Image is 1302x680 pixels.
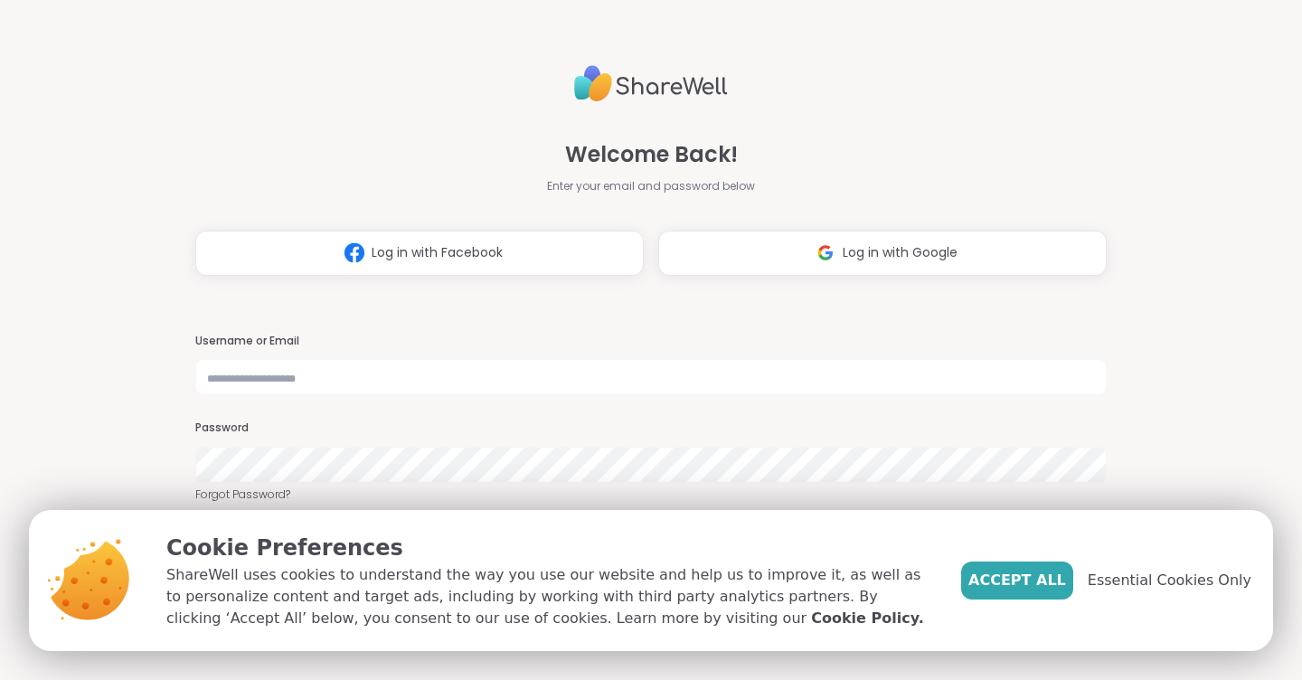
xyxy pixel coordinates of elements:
h3: Password [195,420,1107,436]
button: Log in with Google [658,231,1107,276]
button: Log in with Facebook [195,231,644,276]
span: Welcome Back! [565,138,738,171]
span: Log in with Facebook [372,243,503,262]
a: Cookie Policy. [811,608,923,629]
span: Log in with Google [843,243,958,262]
img: ShareWell Logomark [337,236,372,269]
span: Enter your email and password below [547,178,755,194]
p: ShareWell uses cookies to understand the way you use our website and help us to improve it, as we... [166,564,932,629]
img: ShareWell Logomark [808,236,843,269]
p: Cookie Preferences [166,532,932,564]
button: Accept All [961,562,1073,600]
img: ShareWell Logo [574,58,728,109]
a: Forgot Password? [195,486,1107,503]
span: Accept All [968,570,1066,591]
h3: Username or Email [195,334,1107,349]
span: Essential Cookies Only [1088,570,1251,591]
